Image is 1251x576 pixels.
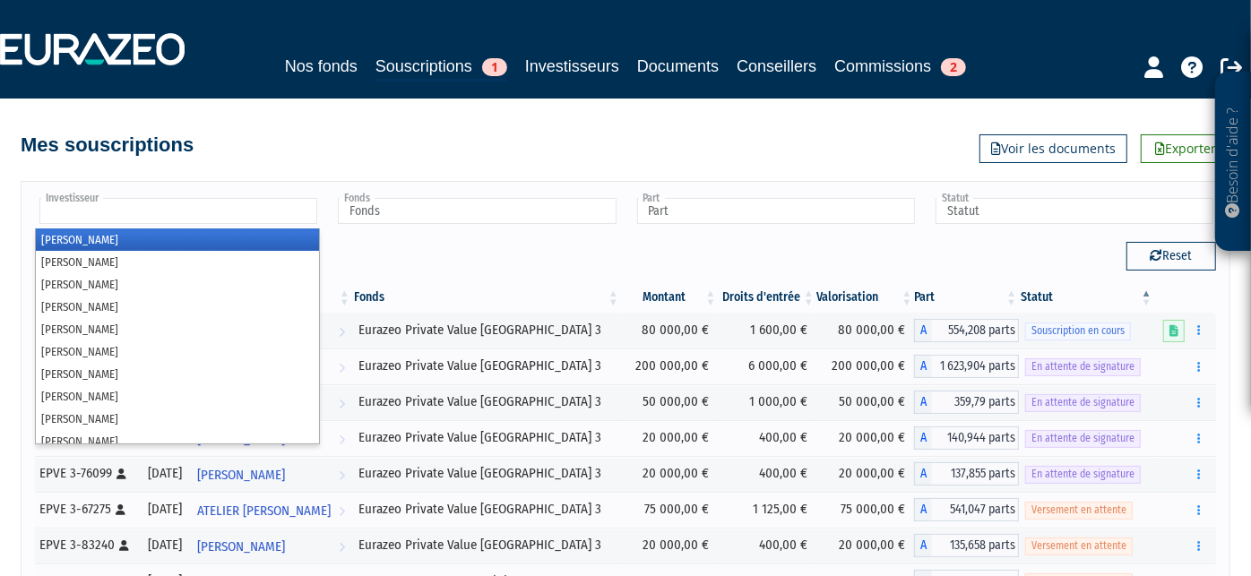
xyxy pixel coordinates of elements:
[816,384,915,420] td: 50 000,00 €
[621,313,718,348] td: 80 000,00 €
[718,313,816,348] td: 1 600,00 €
[525,54,619,79] a: Investisseurs
[914,355,1019,378] div: A - Eurazeo Private Value Europe 3
[339,494,345,528] i: Voir l'investisseur
[932,498,1019,521] span: 541,047 parts
[816,313,915,348] td: 80 000,00 €
[914,355,932,378] span: A
[979,134,1127,163] a: Voir les documents
[718,420,816,456] td: 400,00 €
[914,534,932,557] span: A
[358,428,615,447] div: Eurazeo Private Value [GEOGRAPHIC_DATA] 3
[914,534,1019,557] div: A - Eurazeo Private Value Europe 3
[737,54,816,79] a: Conseillers
[339,530,345,563] i: Voir l'investisseur
[914,462,1019,486] div: A - Eurazeo Private Value Europe 3
[621,456,718,492] td: 20 000,00 €
[621,528,718,563] td: 20 000,00 €
[816,456,915,492] td: 20 000,00 €
[914,282,1019,313] th: Part: activer pour trier la colonne par ordre croissant
[197,494,331,528] span: ATELIER [PERSON_NAME]
[941,58,966,76] span: 2
[834,54,966,79] a: Commissions2
[1141,134,1230,163] a: Exporter
[718,384,816,420] td: 1 000,00 €
[358,500,615,519] div: Eurazeo Private Value [GEOGRAPHIC_DATA] 3
[816,492,915,528] td: 75 000,00 €
[36,430,319,452] li: [PERSON_NAME]
[1126,242,1216,271] button: Reset
[36,340,319,363] li: [PERSON_NAME]
[816,528,915,563] td: 20 000,00 €
[816,420,915,456] td: 20 000,00 €
[339,387,345,420] i: Voir l'investisseur
[816,282,915,313] th: Valorisation: activer pour trier la colonne par ordre croissant
[197,530,285,563] span: [PERSON_NAME]
[339,423,345,456] i: Voir l'investisseur
[914,391,1019,414] div: A - Eurazeo Private Value Europe 3
[339,351,345,384] i: Voir l'investisseur
[1025,430,1141,447] span: En attente de signature
[621,420,718,456] td: 20 000,00 €
[358,321,615,340] div: Eurazeo Private Value [GEOGRAPHIC_DATA] 3
[36,385,319,408] li: [PERSON_NAME]
[816,348,915,384] td: 200 000,00 €
[36,296,319,318] li: [PERSON_NAME]
[36,251,319,273] li: [PERSON_NAME]
[339,459,345,492] i: Voir l'investisseur
[932,426,1019,450] span: 140,944 parts
[358,357,615,375] div: Eurazeo Private Value [GEOGRAPHIC_DATA] 3
[621,282,718,313] th: Montant: activer pour trier la colonne par ordre croissant
[1025,394,1141,411] span: En attente de signature
[718,282,816,313] th: Droits d'entrée: activer pour trier la colonne par ordre croissant
[718,456,816,492] td: 400,00 €
[116,469,126,479] i: [Français] Personne physique
[358,464,615,483] div: Eurazeo Private Value [GEOGRAPHIC_DATA] 3
[932,319,1019,342] span: 554,208 parts
[1025,502,1133,519] span: Versement en attente
[932,534,1019,557] span: 135,658 parts
[1025,466,1141,483] span: En attente de signature
[932,391,1019,414] span: 359,79 parts
[39,536,134,555] div: EPVE 3-83240
[358,392,615,411] div: Eurazeo Private Value [GEOGRAPHIC_DATA] 3
[1223,82,1244,243] p: Besoin d'aide ?
[21,134,194,156] h4: Mes souscriptions
[932,462,1019,486] span: 137,855 parts
[621,384,718,420] td: 50 000,00 €
[339,315,345,348] i: Voir l'investisseur
[36,273,319,296] li: [PERSON_NAME]
[914,462,932,486] span: A
[621,492,718,528] td: 75 000,00 €
[718,492,816,528] td: 1 125,00 €
[36,408,319,430] li: [PERSON_NAME]
[621,348,718,384] td: 200 000,00 €
[197,459,285,492] span: [PERSON_NAME]
[914,498,1019,521] div: A - Eurazeo Private Value Europe 3
[36,228,319,251] li: [PERSON_NAME]
[285,54,358,79] a: Nos fonds
[914,498,932,521] span: A
[147,536,184,555] div: [DATE]
[190,456,352,492] a: [PERSON_NAME]
[1025,537,1133,555] span: Versement en attente
[718,348,816,384] td: 6 000,00 €
[637,54,719,79] a: Documents
[352,282,621,313] th: Fonds: activer pour trier la colonne par ordre croissant
[39,500,134,519] div: EPVE 3-67275
[375,54,507,82] a: Souscriptions1
[932,355,1019,378] span: 1 623,904 parts
[190,528,352,563] a: [PERSON_NAME]
[116,504,125,515] i: [Français] Personne physique
[36,363,319,385] li: [PERSON_NAME]
[914,426,1019,450] div: A - Eurazeo Private Value Europe 3
[482,58,507,76] span: 1
[36,318,319,340] li: [PERSON_NAME]
[147,500,184,519] div: [DATE]
[718,528,816,563] td: 400,00 €
[914,426,932,450] span: A
[119,540,129,551] i: [Français] Personne physique
[1019,282,1154,313] th: Statut : activer pour trier la colonne par ordre d&eacute;croissant
[147,464,184,483] div: [DATE]
[39,464,134,483] div: EPVE 3-76099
